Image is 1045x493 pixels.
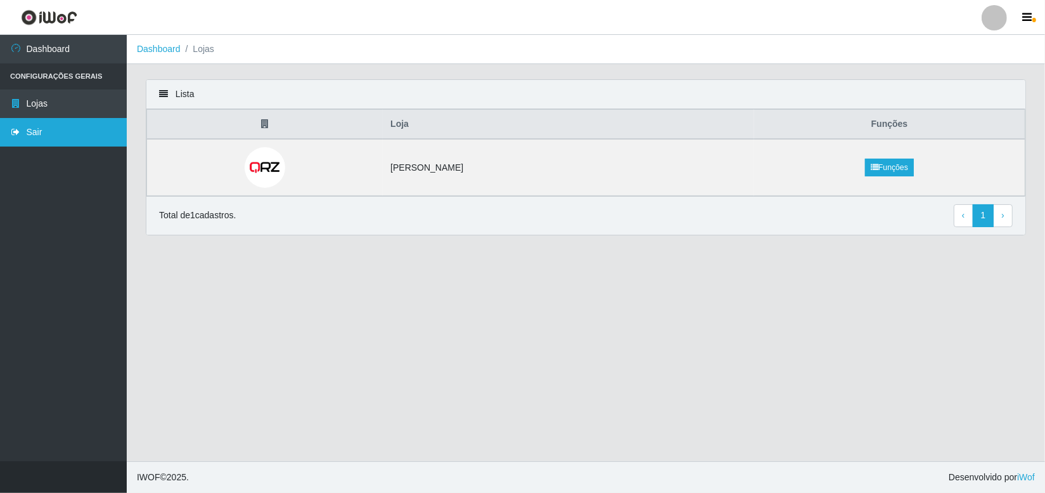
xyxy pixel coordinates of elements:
a: Next [993,204,1013,227]
td: [PERSON_NAME] [383,139,754,196]
li: Lojas [181,43,214,56]
a: Dashboard [137,44,181,54]
th: Loja [383,110,754,140]
img: Queiroz Atacadão - João Câmara [245,147,285,188]
nav: breadcrumb [127,35,1045,64]
img: CoreUI Logo [21,10,77,25]
span: © 2025 . [137,471,189,484]
a: iWof [1017,472,1035,482]
div: Lista [146,80,1025,109]
nav: pagination [954,204,1013,227]
span: Desenvolvido por [949,471,1035,484]
span: IWOF [137,472,160,482]
a: 1 [973,204,994,227]
th: Funções [754,110,1025,140]
span: ‹ [962,210,965,220]
a: Funções [865,159,914,176]
a: Previous [954,204,973,227]
span: › [1001,210,1004,220]
p: Total de 1 cadastros. [159,209,236,222]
